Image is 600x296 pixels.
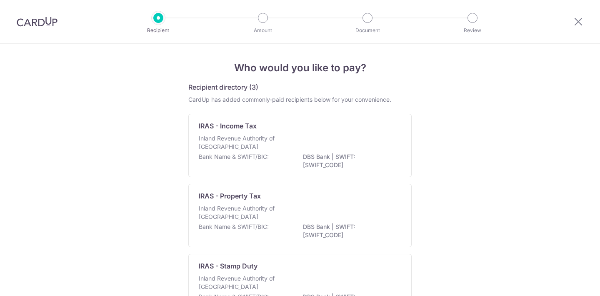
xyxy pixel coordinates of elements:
p: IRAS - Income Tax [199,121,257,131]
p: Inland Revenue Authority of [GEOGRAPHIC_DATA] [199,204,287,221]
p: IRAS - Stamp Duty [199,261,257,271]
p: Review [442,26,503,35]
p: Bank Name & SWIFT/BIC: [199,153,269,161]
p: IRAS - Property Tax [199,191,261,201]
p: Recipient [127,26,189,35]
p: DBS Bank | SWIFT: [SWIFT_CODE] [303,153,396,169]
p: Inland Revenue Authority of [GEOGRAPHIC_DATA] [199,134,287,151]
h5: Recipient directory (3) [188,82,258,92]
p: Inland Revenue Authority of [GEOGRAPHIC_DATA] [199,274,287,291]
div: CardUp has added commonly-paid recipients below for your convenience. [188,95,412,104]
p: Amount [232,26,294,35]
p: Document [337,26,398,35]
p: DBS Bank | SWIFT: [SWIFT_CODE] [303,223,396,239]
h4: Who would you like to pay? [188,60,412,75]
p: Bank Name & SWIFT/BIC: [199,223,269,231]
img: CardUp [17,17,57,27]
